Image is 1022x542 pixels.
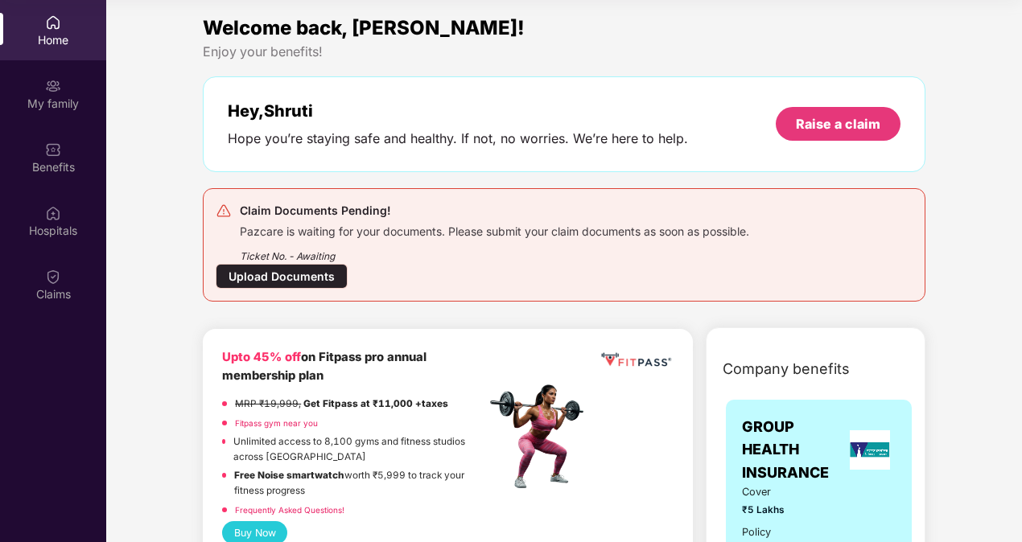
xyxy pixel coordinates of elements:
a: Frequently Asked Questions! [235,505,344,515]
p: Unlimited access to 8,100 gyms and fitness studios across [GEOGRAPHIC_DATA] [233,434,485,464]
div: Ticket No. - Awaiting [240,239,749,264]
b: Upto 45% off [222,350,301,364]
img: insurerLogo [850,430,890,470]
img: fpp.png [485,380,598,493]
span: GROUP HEALTH INSURANCE [742,416,843,484]
span: Cover [742,484,799,500]
strong: Free Noise smartwatch [234,470,344,481]
span: Welcome back, [PERSON_NAME]! [203,16,525,39]
img: svg+xml;base64,PHN2ZyB3aWR0aD0iMjAiIGhlaWdodD0iMjAiIHZpZXdCb3g9IjAgMCAyMCAyMCIgZmlsbD0ibm9uZSIgeG... [45,78,61,94]
img: fppp.png [599,348,674,372]
img: svg+xml;base64,PHN2ZyBpZD0iQmVuZWZpdHMiIHhtbG5zPSJodHRwOi8vd3d3LnczLm9yZy8yMDAwL3N2ZyIgd2lkdGg9Ij... [45,142,61,158]
strong: Get Fitpass at ₹11,000 +taxes [303,398,448,409]
img: svg+xml;base64,PHN2ZyBpZD0iQ2xhaW0iIHhtbG5zPSJodHRwOi8vd3d3LnczLm9yZy8yMDAwL3N2ZyIgd2lkdGg9IjIwIi... [45,269,61,285]
div: Upload Documents [216,264,348,289]
a: Fitpass gym near you [235,418,318,428]
div: Hope you’re staying safe and healthy. If not, no worries. We’re here to help. [228,130,688,147]
span: ₹5 Lakhs [742,503,799,518]
del: MRP ₹19,999, [235,398,301,409]
img: svg+xml;base64,PHN2ZyBpZD0iSG9zcGl0YWxzIiB4bWxucz0iaHR0cDovL3d3dy53My5vcmcvMjAwMC9zdmciIHdpZHRoPS... [45,205,61,221]
img: svg+xml;base64,PHN2ZyB4bWxucz0iaHR0cDovL3d3dy53My5vcmcvMjAwMC9zdmciIHdpZHRoPSIyNCIgaGVpZ2h0PSIyNC... [216,203,232,219]
div: Raise a claim [796,115,880,133]
img: svg+xml;base64,PHN2ZyBpZD0iSG9tZSIgeG1sbnM9Imh0dHA6Ly93d3cudzMub3JnLzIwMDAvc3ZnIiB3aWR0aD0iMjAiIG... [45,14,61,31]
div: Hey, Shruti [228,101,688,121]
div: Enjoy your benefits! [203,43,925,60]
div: Pazcare is waiting for your documents. Please submit your claim documents as soon as possible. [240,220,749,239]
p: worth ₹5,999 to track your fitness progress [234,468,485,498]
b: on Fitpass pro annual membership plan [222,350,427,383]
span: Company benefits [723,358,850,380]
div: Claim Documents Pending! [240,201,749,220]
